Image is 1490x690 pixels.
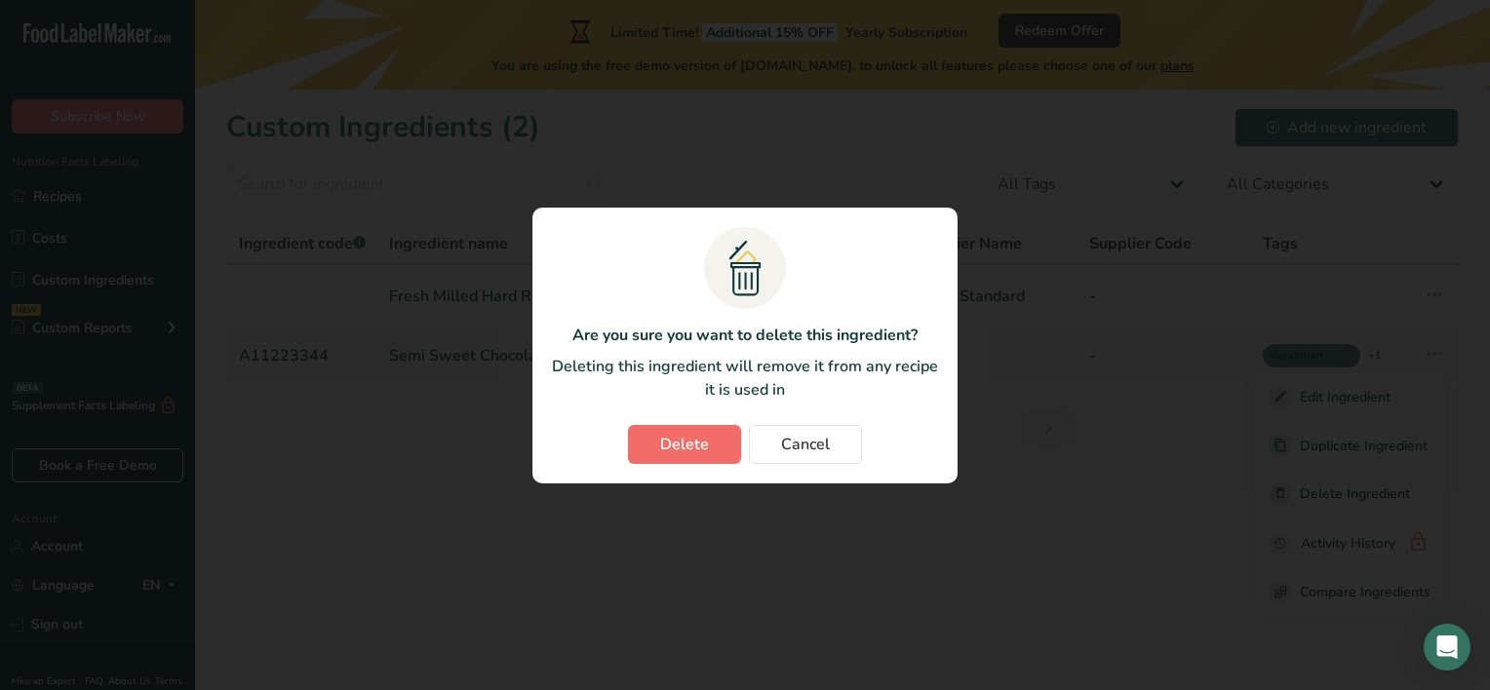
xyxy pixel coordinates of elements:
span: Delete [660,433,709,456]
span: Cancel [781,433,830,456]
button: Cancel [749,425,862,464]
p: Are you sure you want to delete this ingredient? [552,324,938,347]
div: Open Intercom Messenger [1424,624,1470,671]
button: Delete [628,425,741,464]
p: Deleting this ingredient will remove it from any recipe it is used in [552,355,938,402]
